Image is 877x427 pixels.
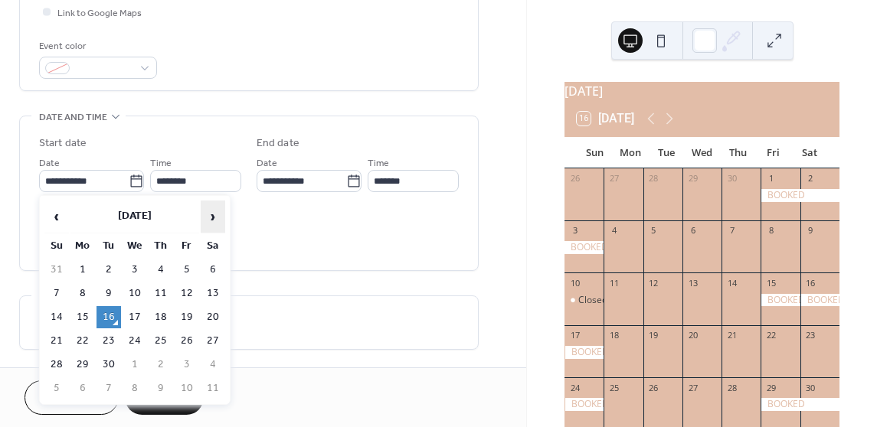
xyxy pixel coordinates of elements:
td: 20 [201,306,225,328]
div: 5 [648,225,659,236]
div: Fri [756,138,792,168]
span: Save [152,391,177,407]
div: Thu [720,138,756,168]
span: Time [150,155,172,171]
td: 4 [201,354,225,376]
div: 27 [687,382,699,393]
td: 2 [149,354,173,376]
td: 8 [123,377,147,399]
td: 19 [175,306,199,328]
div: 21 [726,330,738,341]
div: 16 [805,277,816,288]
div: 22 [765,330,777,341]
td: 2 [97,259,121,281]
th: Th [149,235,173,257]
div: 29 [687,173,699,184]
div: 30 [805,382,816,393]
span: Date [257,155,277,171]
div: Start date [39,135,87,152]
div: 7 [726,225,738,236]
td: 10 [123,282,147,305]
div: 1 [765,173,777,184]
td: 22 [70,330,95,352]
th: [DATE] [70,200,199,233]
div: Closed [564,294,604,307]
td: 5 [175,259,199,281]
td: 7 [97,377,121,399]
td: 25 [149,330,173,352]
div: 17 [569,330,581,341]
td: 7 [44,282,69,305]
td: 24 [123,330,147,352]
div: BOOKED [564,346,604,359]
th: We [123,235,147,257]
div: 8 [765,225,777,236]
div: 29 [765,382,777,393]
td: 21 [44,330,69,352]
td: 6 [201,259,225,281]
span: Cancel [51,391,92,407]
div: [DATE] [564,82,839,100]
div: Sat [791,138,827,168]
button: 16[DATE] [571,108,640,129]
div: 13 [687,277,699,288]
div: BOOKED [800,294,839,307]
div: 14 [726,277,738,288]
td: 11 [149,282,173,305]
div: Mon [613,138,649,168]
td: 8 [70,282,95,305]
td: 16 [97,306,121,328]
td: 17 [123,306,147,328]
td: 13 [201,282,225,305]
div: 30 [726,173,738,184]
td: 5 [44,377,69,399]
div: 4 [608,225,620,236]
div: 2 [805,173,816,184]
div: 20 [687,330,699,341]
div: 15 [765,277,777,288]
div: 6 [687,225,699,236]
td: 9 [97,282,121,305]
div: 10 [569,277,581,288]
div: 23 [805,330,816,341]
th: Su [44,235,69,257]
td: 6 [70,377,95,399]
div: Event color [39,38,154,54]
div: BOOKED [564,241,604,254]
a: Cancel [25,380,119,415]
td: 27 [201,330,225,352]
td: 26 [175,330,199,352]
span: Link to Google Maps [57,5,142,21]
td: 1 [123,354,147,376]
div: 24 [569,382,581,393]
div: BOOKED [761,398,839,411]
div: 26 [648,382,659,393]
div: BOOKED [564,398,604,411]
div: 18 [608,330,620,341]
th: Mo [70,235,95,257]
td: 23 [97,330,121,352]
div: 19 [648,330,659,341]
th: Fr [175,235,199,257]
div: 3 [569,225,581,236]
td: 9 [149,377,173,399]
div: BOOKED [761,294,800,307]
td: 18 [149,306,173,328]
td: 12 [175,282,199,305]
td: 1 [70,259,95,281]
div: 12 [648,277,659,288]
div: Wed [684,138,720,168]
td: 3 [175,354,199,376]
div: 28 [648,173,659,184]
div: 28 [726,382,738,393]
div: End date [257,135,299,152]
div: BOOKED [761,189,839,202]
td: 15 [70,306,95,328]
div: 11 [608,277,620,288]
span: Time [368,155,389,171]
div: 25 [608,382,620,393]
td: 3 [123,259,147,281]
span: ‹ [45,201,68,232]
td: 29 [70,354,95,376]
div: Closed [578,294,607,307]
